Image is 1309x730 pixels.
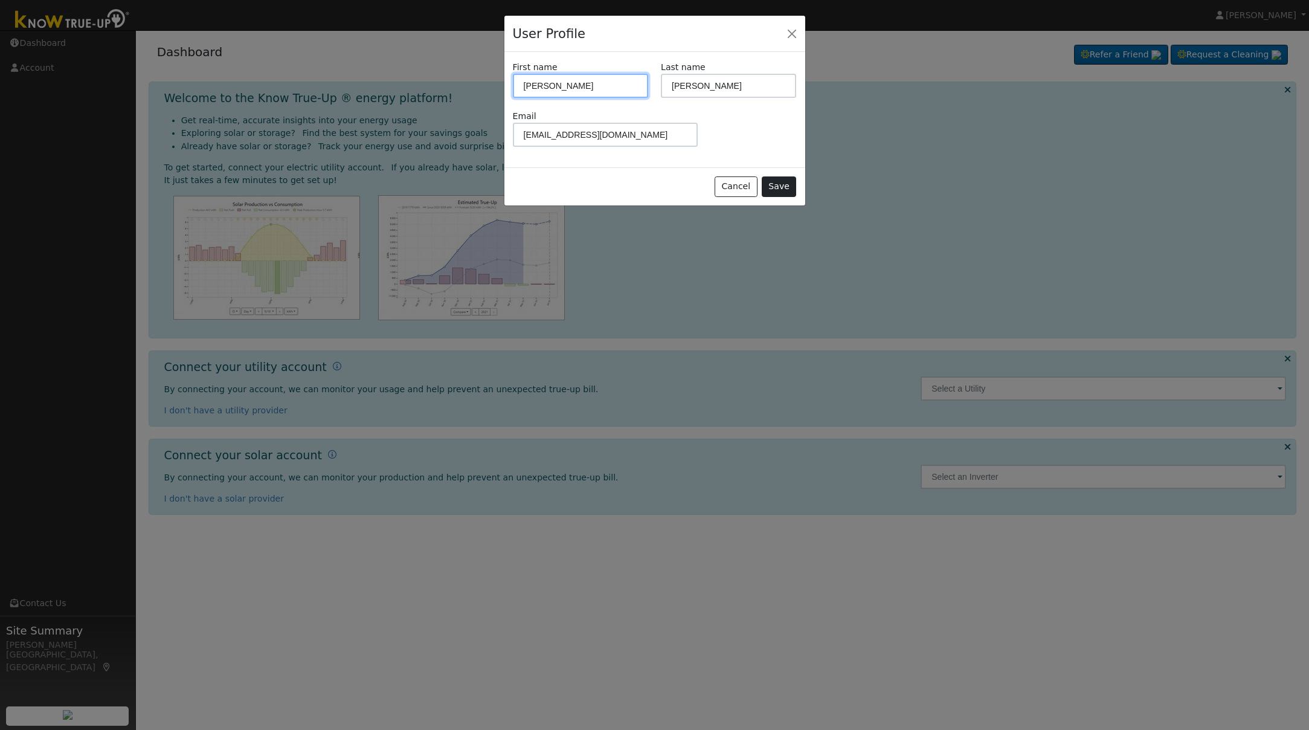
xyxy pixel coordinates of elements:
[513,110,536,123] label: Email
[783,25,800,42] button: Close
[513,24,585,44] h4: User Profile
[715,176,757,197] button: Cancel
[661,61,706,74] label: Last name
[513,61,558,74] label: First name
[762,176,797,197] button: Save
